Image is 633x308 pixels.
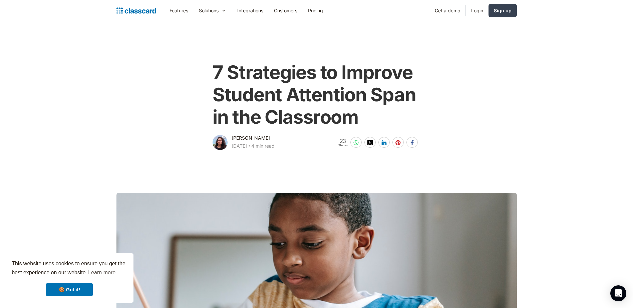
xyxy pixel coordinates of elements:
span: This website uses cookies to ensure you get the best experience on our website. [12,260,127,278]
span: Shares [338,144,348,147]
a: Login [466,3,489,18]
div: Solutions [199,7,219,14]
div: ‧ [247,142,251,151]
a: Customers [269,3,303,18]
div: 4 min read [251,142,275,150]
a: learn more about cookies [87,268,116,278]
div: Sign up [494,7,512,14]
h1: 7 Strategies to Improve Student Attention Span in the Classroom [213,61,420,129]
img: whatsapp-white sharing button [353,140,359,145]
div: [PERSON_NAME] [232,134,270,142]
a: Get a demo [429,3,465,18]
img: pinterest-white sharing button [395,140,401,145]
a: Features [164,3,194,18]
div: Solutions [194,3,232,18]
a: Integrations [232,3,269,18]
a: dismiss cookie message [46,283,93,296]
img: facebook-white sharing button [409,140,415,145]
a: Sign up [489,4,517,17]
a: home [116,6,156,15]
span: 23 [338,138,348,144]
a: Pricing [303,3,328,18]
img: linkedin-white sharing button [381,140,387,145]
img: twitter-white sharing button [367,140,373,145]
div: [DATE] [232,142,247,150]
div: Open Intercom Messenger [610,285,626,301]
div: cookieconsent [5,253,133,303]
